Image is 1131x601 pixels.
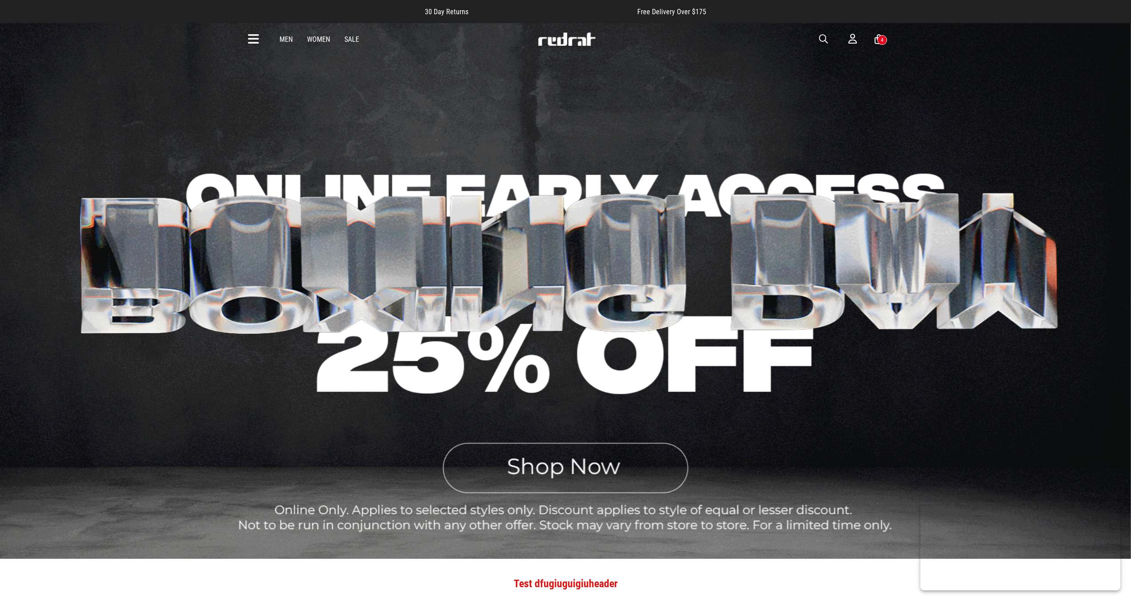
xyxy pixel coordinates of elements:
div: 4 [881,37,883,43]
h2: Test dfugiuguigiuheader [224,575,907,593]
span: 30 Day Returns [425,8,468,16]
a: 4 [875,35,883,44]
a: Men [280,35,293,44]
a: Women [307,35,330,44]
a: Sale [344,35,359,44]
img: Redrat logo [537,32,596,46]
iframe: Customer reviews powered by Trustpilot [486,7,619,16]
span: Free Delivery Over $175 [637,8,706,16]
